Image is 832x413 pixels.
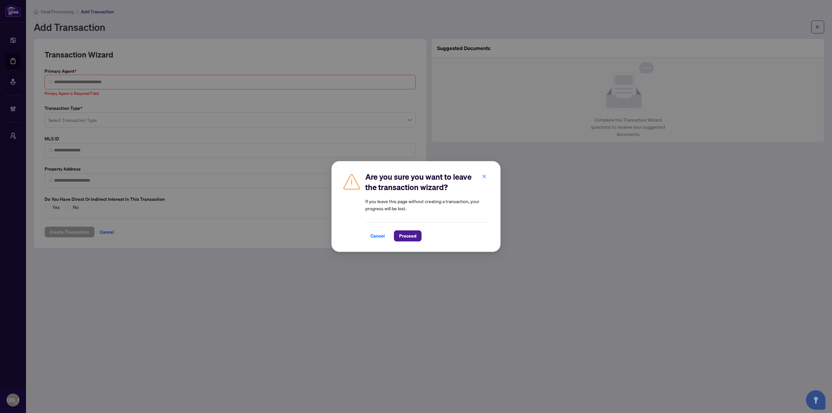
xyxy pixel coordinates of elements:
[365,198,490,212] article: If you leave this page without creating a transaction, your progress will be lost.
[365,230,390,241] button: Cancel
[365,172,490,192] h2: Are you sure you want to leave the transaction wizard?
[394,230,422,241] button: Proceed
[806,390,825,410] button: Open asap
[399,231,416,241] span: Proceed
[482,174,487,179] span: close
[370,231,385,241] span: Cancel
